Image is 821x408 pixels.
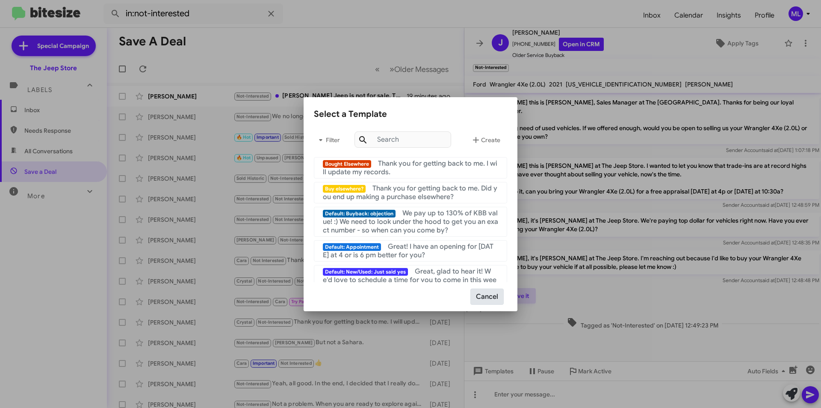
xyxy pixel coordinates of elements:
input: Search [354,131,451,148]
span: Great! I have an opening for [DATE] at 4 or is 6 pm better for you? [323,242,493,259]
span: Default: New/Used: Just said yes [323,268,408,276]
button: Create [464,130,507,150]
span: Thank you for getting back to me. Did you end up making a purchase elsewhere? [323,184,497,201]
button: Filter [314,130,341,150]
span: Default: Buyback: objection [323,210,396,217]
span: Bought Elsewhere [323,160,371,168]
span: Buy elsewhere? [323,185,366,193]
button: Cancel [470,289,504,305]
div: Select a Template [314,107,507,121]
span: Default: Appointment [323,243,381,251]
span: Create [471,132,500,148]
span: We pay up to 130% of KBB value! :) We need to look under the hood to get you an exact number - so... [323,209,498,235]
span: Filter [314,132,341,148]
span: Thank you for getting back to me. I will update my records. [323,159,497,176]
